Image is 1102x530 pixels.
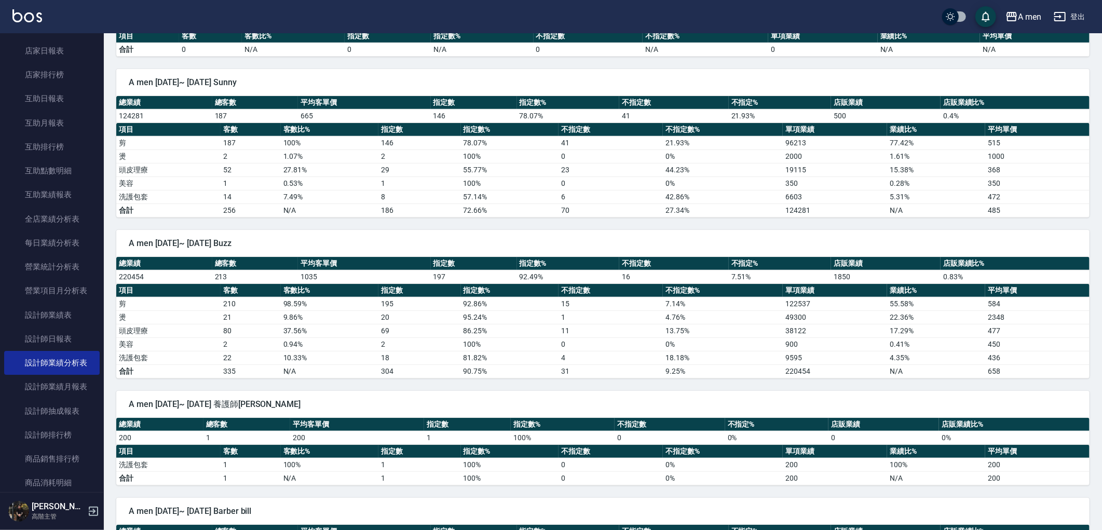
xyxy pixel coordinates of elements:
td: 27.34% [663,203,783,217]
a: 商品銷售排行榜 [4,447,100,471]
td: 38122 [783,324,887,337]
td: N/A [281,364,379,378]
th: 不指定% [729,257,832,270]
td: 584 [985,297,1090,310]
td: 220454 [116,270,212,283]
td: 20 [378,310,460,324]
td: 4.35 % [887,351,985,364]
th: 客數 [221,284,281,297]
td: 2 [378,150,460,163]
th: 不指定% [725,418,829,431]
td: 195 [378,297,460,310]
td: 9.25% [663,364,783,378]
th: 項目 [116,30,179,43]
td: 200 [985,458,1090,471]
td: 100 % [887,458,985,471]
a: 互助業績報表 [4,183,100,207]
table: a dense table [116,284,1090,378]
th: 不指定數 [559,284,663,297]
th: 店販業績比% [941,257,1090,270]
table: a dense table [116,257,1090,284]
button: save [975,6,996,27]
td: 658 [985,364,1090,378]
th: 指定數% [511,418,615,431]
td: 0 % [725,431,829,444]
td: 95.24 % [461,310,559,324]
td: 197 [431,270,517,283]
th: 不指定數% [643,30,768,43]
td: 0 [559,176,663,190]
th: 總客數 [203,418,291,431]
a: 營業項目月分析表 [4,279,100,303]
th: 平均單價 [985,445,1090,458]
td: 0.83 % [941,270,1090,283]
th: 店販業績比% [941,96,1090,110]
td: 0 [559,471,663,485]
a: 設計師抽成報表 [4,399,100,423]
td: 剪 [116,136,221,150]
th: 指定數 [431,257,517,270]
a: 每日業績分析表 [4,231,100,255]
th: 不指定數 [559,445,663,458]
span: A men [DATE]~ [DATE] Buzz [129,238,1077,249]
td: N/A [431,43,534,56]
td: 頭皮理療 [116,324,221,337]
a: 商品消耗明細 [4,471,100,495]
td: 燙 [116,310,221,324]
td: 1000 [985,150,1090,163]
td: 100% [461,471,559,485]
td: 1.07 % [281,150,379,163]
td: 100 % [461,150,559,163]
td: 0 % [663,458,783,471]
th: 不指定數 [559,123,663,137]
td: 80 [221,324,281,337]
td: 合計 [116,471,221,485]
th: 指定數% [517,96,620,110]
td: 15 [559,297,663,310]
td: 23 [559,163,663,176]
td: 0 % [663,176,783,190]
a: 店家排行榜 [4,63,100,87]
td: N/A [643,43,768,56]
td: 合計 [116,203,221,217]
th: 業績比% [887,123,985,137]
td: 1850 [831,270,941,283]
td: 燙 [116,150,221,163]
th: 指定數 [378,123,460,137]
th: 指定數 [431,96,517,110]
td: 16 [619,270,729,283]
td: 100 % [281,458,379,471]
td: 200 [290,431,424,444]
td: 100 % [511,431,615,444]
td: 100 % [461,337,559,351]
table: a dense table [116,96,1090,123]
td: 0 [828,431,939,444]
th: 指定數 [378,284,460,297]
td: 17.29 % [887,324,985,337]
td: 1 [203,431,291,444]
th: 平均客單價 [298,96,430,110]
td: 100 % [461,458,559,471]
td: 1 [221,471,281,485]
th: 指定數% [517,257,620,270]
td: 14 [221,190,281,203]
img: Logo [12,9,42,22]
th: 不指定數% [663,123,783,137]
th: 指定數 [424,418,511,431]
td: 0 [559,337,663,351]
th: 業績比% [887,284,985,297]
td: 44.23 % [663,163,783,176]
th: 單項業績 [768,30,877,43]
td: 5.31 % [887,190,985,203]
a: 設計師業績月報表 [4,375,100,399]
a: 全店業績分析表 [4,207,100,231]
td: 472 [985,190,1090,203]
th: 單項業績 [783,445,887,458]
td: 9595 [783,351,887,364]
td: 90.75% [461,364,559,378]
td: 100 % [281,136,379,150]
th: 指定數% [461,123,559,137]
td: 200 [985,471,1090,485]
td: 86.25 % [461,324,559,337]
td: 210 [221,297,281,310]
